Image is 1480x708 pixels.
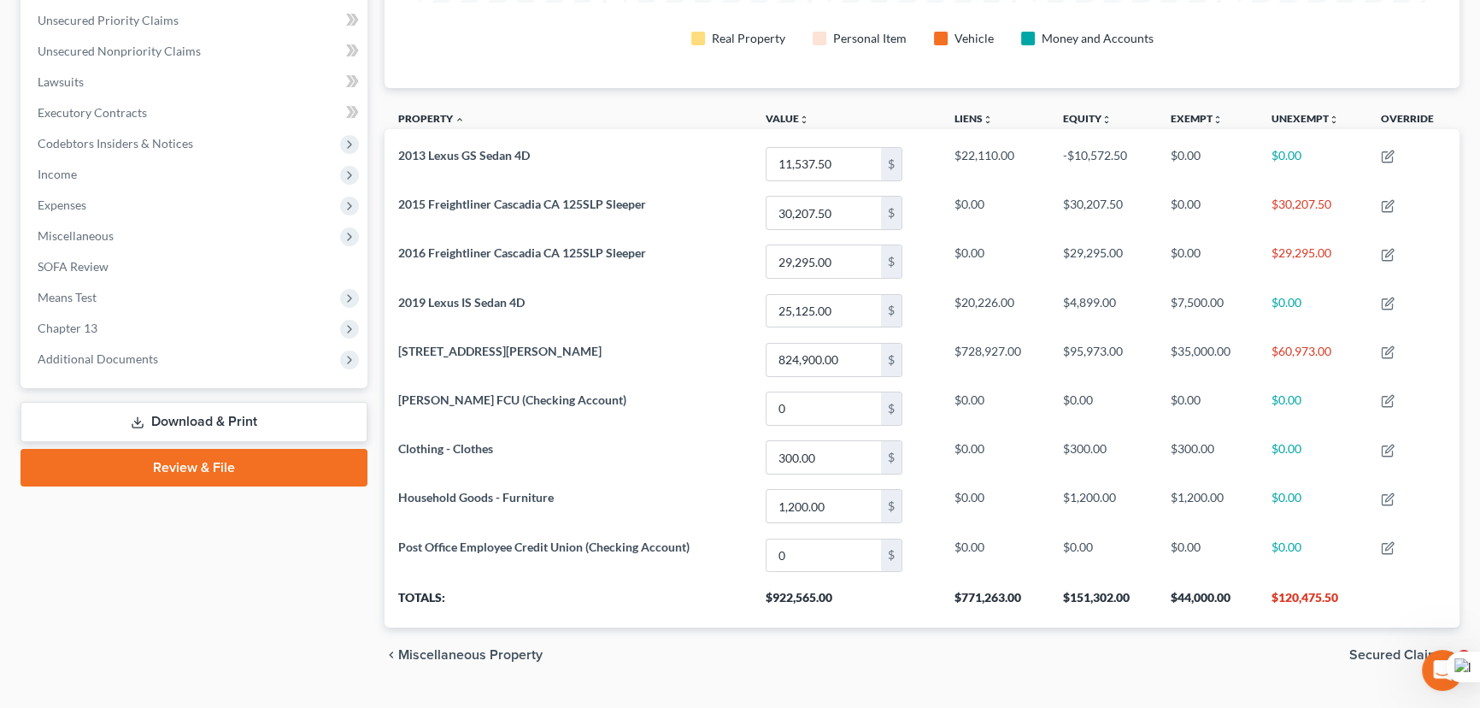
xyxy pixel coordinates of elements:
div: $ [881,441,902,474]
a: Valueunfold_more [766,112,809,125]
a: Download & Print [21,402,367,442]
td: $30,207.50 [1258,189,1367,238]
span: Expenses [38,198,86,212]
td: $0.00 [941,189,1049,238]
td: $0.00 [1258,433,1367,481]
td: $0.00 [1258,531,1367,580]
td: $0.00 [941,384,1049,433]
td: $0.00 [1258,482,1367,531]
input: 0.00 [766,295,881,327]
span: [STREET_ADDRESS][PERSON_NAME] [398,344,602,358]
td: $1,200.00 [1049,482,1158,531]
th: Totals: [385,580,752,628]
input: 0.00 [766,441,881,474]
span: Lawsuits [38,74,84,89]
span: Unsecured Priority Claims [38,13,179,27]
a: Liensunfold_more [954,112,993,125]
a: Lawsuits [24,67,367,97]
iframe: Intercom live chat [1422,650,1463,691]
td: $0.00 [1157,531,1258,580]
span: Codebtors Insiders & Notices [38,136,193,150]
td: $0.00 [941,482,1049,531]
span: Executory Contracts [38,105,147,120]
span: Household Goods - Furniture [398,490,554,504]
div: $ [881,148,902,180]
span: Chapter 13 [38,321,97,335]
span: Secured Claims [1349,648,1446,662]
a: Unsecured Priority Claims [24,5,367,36]
a: Exemptunfold_more [1171,112,1223,125]
i: unfold_more [799,115,809,125]
span: 2013 Lexus GS Sedan 4D [398,148,530,162]
td: $20,226.00 [941,286,1049,335]
button: chevron_left Miscellaneous Property [385,648,543,662]
td: $0.00 [1157,384,1258,433]
td: $29,295.00 [1258,238,1367,286]
div: $ [881,245,902,278]
span: Miscellaneous Property [398,648,543,662]
i: unfold_more [1213,115,1223,125]
input: 0.00 [766,344,881,376]
a: Equityunfold_more [1063,112,1112,125]
div: $ [881,295,902,327]
a: Unsecured Nonpriority Claims [24,36,367,67]
td: $0.00 [1157,139,1258,188]
td: $300.00 [1157,433,1258,481]
th: $120,475.50 [1258,580,1367,628]
th: $922,565.00 [752,580,941,628]
span: Income [38,167,77,181]
span: 2016 Freightliner Cascadia CA 125SLP Sleeper [398,245,646,260]
th: $771,263.00 [941,580,1049,628]
i: expand_less [455,115,465,125]
td: $300.00 [1049,433,1158,481]
div: $ [881,197,902,229]
a: Review & File [21,449,367,487]
td: $0.00 [1049,384,1158,433]
td: $95,973.00 [1049,335,1158,384]
a: Property expand_less [398,112,465,125]
div: Vehicle [954,30,994,47]
span: SOFA Review [38,259,109,274]
td: $0.00 [1258,286,1367,335]
div: Personal Item [833,30,907,47]
span: 2015 Freightliner Cascadia CA 125SLP Sleeper [398,197,646,211]
td: $7,500.00 [1157,286,1258,335]
td: $0.00 [941,238,1049,286]
div: $ [881,540,902,572]
td: $728,927.00 [941,335,1049,384]
td: $0.00 [941,531,1049,580]
td: $0.00 [1258,139,1367,188]
i: chevron_left [385,648,398,662]
button: Secured Claims chevron_right [1349,648,1459,662]
td: $30,207.50 [1049,189,1158,238]
span: Additional Documents [38,351,158,366]
td: $22,110.00 [941,139,1049,188]
span: 2019 Lexus IS Sedan 4D [398,295,525,310]
input: 0.00 [766,245,881,278]
th: $44,000.00 [1157,580,1258,628]
td: -$10,572.50 [1049,139,1158,188]
th: $151,302.00 [1049,580,1158,628]
span: Clothing - Clothes [398,441,493,456]
td: $0.00 [1157,189,1258,238]
div: Real Property [712,30,785,47]
a: Unexemptunfold_more [1272,112,1339,125]
span: 4 [1457,650,1471,664]
span: Post Office Employee Credit Union (Checking Account) [398,540,690,554]
div: $ [881,344,902,376]
td: $0.00 [1258,384,1367,433]
td: $0.00 [1157,238,1258,286]
a: SOFA Review [24,251,367,282]
td: $29,295.00 [1049,238,1158,286]
td: $0.00 [941,433,1049,481]
td: $60,973.00 [1258,335,1367,384]
td: $1,200.00 [1157,482,1258,531]
div: $ [881,392,902,425]
input: 0.00 [766,392,881,425]
span: Means Test [38,290,97,304]
td: $4,899.00 [1049,286,1158,335]
div: $ [881,490,902,522]
input: 0.00 [766,197,881,229]
i: chevron_right [1446,648,1459,662]
th: Override [1367,102,1459,140]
